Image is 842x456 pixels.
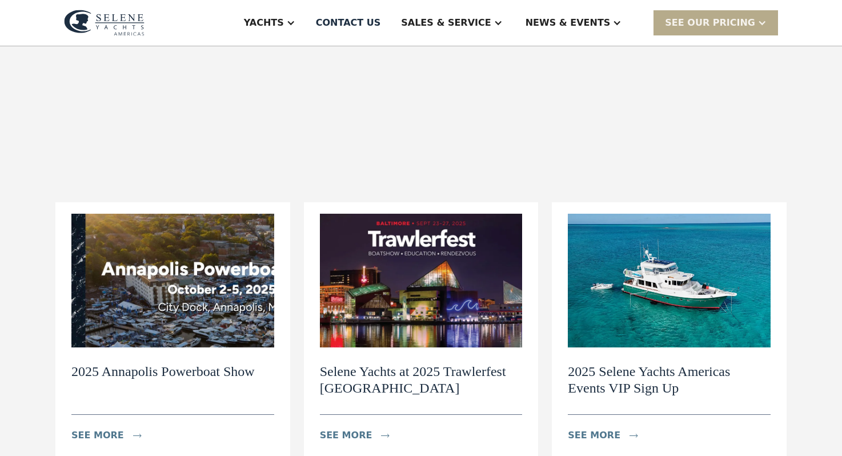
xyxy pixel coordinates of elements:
img: icon [381,434,390,438]
div: see more [320,429,372,442]
div: Contact US [316,16,381,30]
img: icon [630,434,638,438]
div: see more [71,429,124,442]
div: see more [568,429,620,442]
div: SEE Our Pricing [653,10,778,35]
div: Yachts [244,16,284,30]
img: logo [64,10,145,36]
div: News & EVENTS [526,16,611,30]
img: icon [133,434,142,438]
h2: 2025 Annapolis Powerboat Show [71,363,255,380]
div: Sales & Service [401,16,491,30]
h2: Selene Yachts at 2025 Trawlerfest [GEOGRAPHIC_DATA] [320,363,523,397]
h2: 2025 Selene Yachts Americas Events VIP Sign Up [568,363,771,397]
div: SEE Our Pricing [665,16,755,30]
